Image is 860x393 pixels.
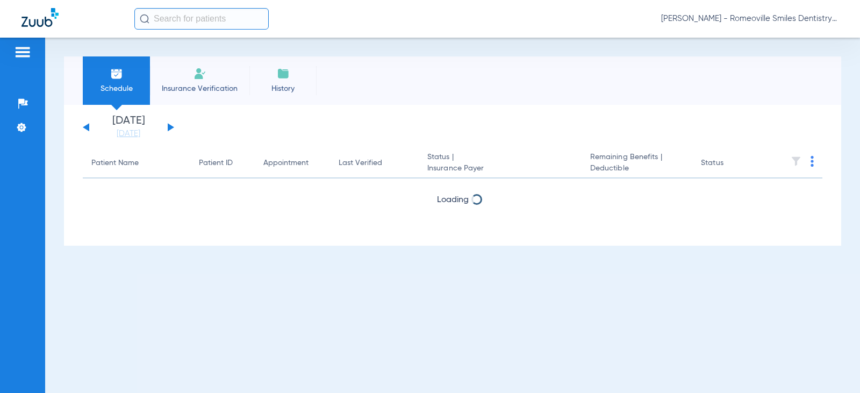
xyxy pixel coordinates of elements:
th: Status [692,148,765,178]
div: Patient ID [199,158,233,169]
div: Appointment [263,158,321,169]
img: filter.svg [791,156,801,167]
input: Search for patients [134,8,269,30]
img: hamburger-icon [14,46,31,59]
div: Last Verified [339,158,410,169]
span: [PERSON_NAME] - Romeoville Smiles Dentistry [661,13,838,24]
a: [DATE] [96,128,161,139]
div: Patient Name [91,158,139,169]
img: Manual Insurance Verification [193,67,206,80]
th: Remaining Benefits | [582,148,692,178]
div: Patient ID [199,158,246,169]
img: Schedule [110,67,123,80]
div: Appointment [263,158,309,169]
div: Patient Name [91,158,182,169]
span: Loading [437,196,469,204]
th: Status | [419,148,582,178]
span: Insurance Verification [158,83,241,94]
img: History [277,67,290,80]
img: Zuub Logo [21,8,59,27]
span: History [257,83,309,94]
div: Last Verified [339,158,382,169]
span: Deductible [590,163,684,174]
img: group-dot-blue.svg [811,156,814,167]
span: Schedule [91,83,142,94]
span: Insurance Payer [427,163,573,174]
img: Search Icon [140,14,149,24]
li: [DATE] [96,116,161,139]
